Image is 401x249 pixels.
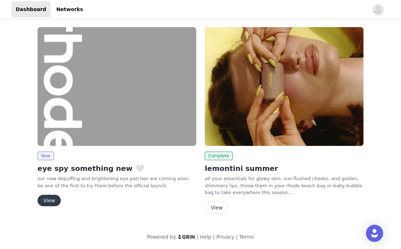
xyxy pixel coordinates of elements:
a: Terms [239,234,254,240]
span: | [197,234,199,240]
p: all your essentials for glowy skin, sun-flushed cheeks, and golden, shimmery lips. throw them in ... [205,175,363,196]
img: rhode skin [205,27,363,146]
a: Dashboard [11,1,50,17]
img: rhode skin [38,27,196,146]
a: Help [200,234,212,240]
button: View [38,195,61,206]
button: View [205,202,229,213]
span: | [236,234,238,240]
a: View [205,205,229,210]
p: our new depuffing and brightening eye patches are coming soon. be one of the first to try them be... [38,175,196,189]
a: Privacy [216,234,234,240]
span: Complete [205,152,233,160]
h2: eye spy something new 🤍 [38,163,196,174]
span: | [213,234,215,240]
a: View [38,198,61,203]
span: New [38,152,54,160]
a: Networks [52,1,87,17]
img: logo [178,234,195,239]
div: Open Intercom Messenger [366,225,383,242]
div: avatar [375,4,381,15]
h2: lemontini summer [205,163,363,174]
span: Powered by [147,234,176,240]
